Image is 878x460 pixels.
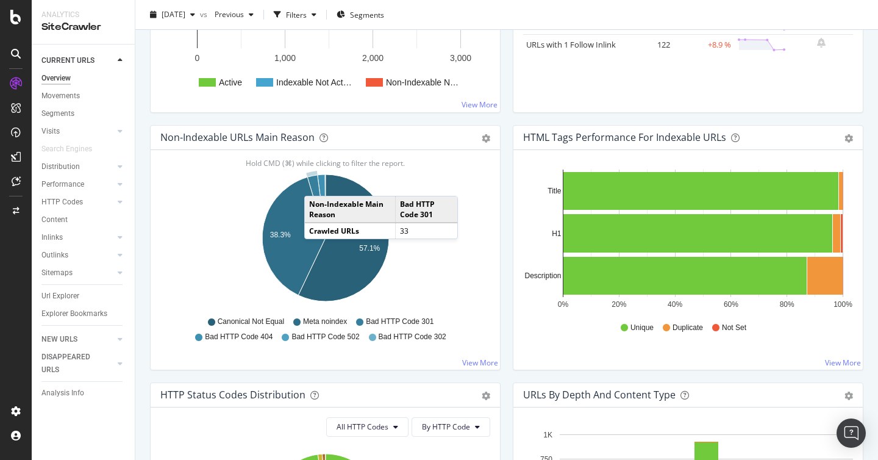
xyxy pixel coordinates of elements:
[844,392,853,400] div: gear
[205,332,273,342] span: Bad HTTP Code 404
[817,38,826,48] div: bell-plus
[41,20,125,34] div: SiteCrawler
[145,5,200,24] button: [DATE]
[41,351,103,376] div: DISAPPEARED URLS
[41,125,114,138] a: Visits
[462,99,498,110] a: View More
[526,39,616,50] a: URLs with 1 Follow Inlink
[41,54,95,67] div: CURRENT URLS
[482,134,490,143] div: gear
[276,77,352,87] text: Indexable Not Act…
[337,422,388,432] span: All HTTP Codes
[395,196,457,223] td: Bad HTTP Code 301
[41,231,114,244] a: Inlinks
[462,358,498,368] a: View More
[41,214,126,226] a: Content
[379,332,446,342] span: Bad HTTP Code 302
[305,223,395,239] td: Crawled URLs
[41,333,114,346] a: NEW URLS
[41,196,114,209] a: HTTP Codes
[350,9,384,20] span: Segments
[395,223,457,239] td: 33
[624,34,673,55] td: 122
[41,107,126,120] a: Segments
[162,9,185,20] span: 2025 Jun. 10th
[41,54,114,67] a: CURRENT URLS
[523,131,726,143] div: HTML Tags Performance for Indexable URLs
[41,333,77,346] div: NEW URLS
[269,5,321,24] button: Filters
[41,351,114,376] a: DISAPPEARED URLS
[548,187,562,195] text: Title
[41,267,73,279] div: Sitemaps
[359,243,380,252] text: 57.1%
[41,290,79,303] div: Url Explorer
[412,417,490,437] button: By HTTP Code
[41,387,84,400] div: Analysis Info
[270,230,291,239] text: 38.3%
[305,196,395,223] td: Non-Indexable Main Reason
[41,10,125,20] div: Analytics
[41,178,114,191] a: Performance
[673,34,734,55] td: +8.9 %
[724,300,738,309] text: 60%
[41,90,126,102] a: Movements
[668,300,682,309] text: 40%
[41,387,126,400] a: Analysis Info
[41,107,74,120] div: Segments
[366,317,434,327] span: Bad HTTP Code 301
[291,332,359,342] span: Bad HTTP Code 502
[41,178,84,191] div: Performance
[326,417,409,437] button: All HTTP Codes
[41,143,92,156] div: Search Engines
[41,307,107,320] div: Explorer Bookmarks
[195,53,200,63] text: 0
[450,53,471,63] text: 3,000
[825,358,861,368] a: View More
[482,392,490,400] div: gear
[41,160,80,173] div: Distribution
[41,249,114,262] a: Outlinks
[523,389,676,401] div: URLs by Depth and Content Type
[41,143,104,156] a: Search Engines
[218,317,284,327] span: Canonical Not Equal
[332,5,389,24] button: Segments
[41,90,80,102] div: Movements
[303,317,347,327] span: Meta noindex
[160,170,490,311] svg: A chart.
[41,125,60,138] div: Visits
[41,214,68,226] div: Content
[41,231,63,244] div: Inlinks
[286,9,307,20] div: Filters
[673,323,703,333] span: Duplicate
[160,131,315,143] div: Non-Indexable URLs Main Reason
[219,77,242,87] text: Active
[41,290,126,303] a: Url Explorer
[844,134,853,143] div: gear
[630,323,654,333] span: Unique
[41,196,83,209] div: HTTP Codes
[200,9,210,20] span: vs
[160,389,305,401] div: HTTP Status Codes Distribution
[41,72,71,85] div: Overview
[612,300,626,309] text: 20%
[41,72,126,85] a: Overview
[362,53,384,63] text: 2,000
[543,431,552,439] text: 1K
[558,300,569,309] text: 0%
[41,267,114,279] a: Sitemaps
[722,323,746,333] span: Not Set
[274,53,296,63] text: 1,000
[41,160,114,173] a: Distribution
[552,229,562,238] text: H1
[524,271,561,280] text: Description
[41,307,126,320] a: Explorer Bookmarks
[422,422,470,432] span: By HTTP Code
[386,77,459,87] text: Non-Indexable N…
[833,300,852,309] text: 100%
[41,249,68,262] div: Outlinks
[523,170,853,311] svg: A chart.
[837,419,866,448] div: Open Intercom Messenger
